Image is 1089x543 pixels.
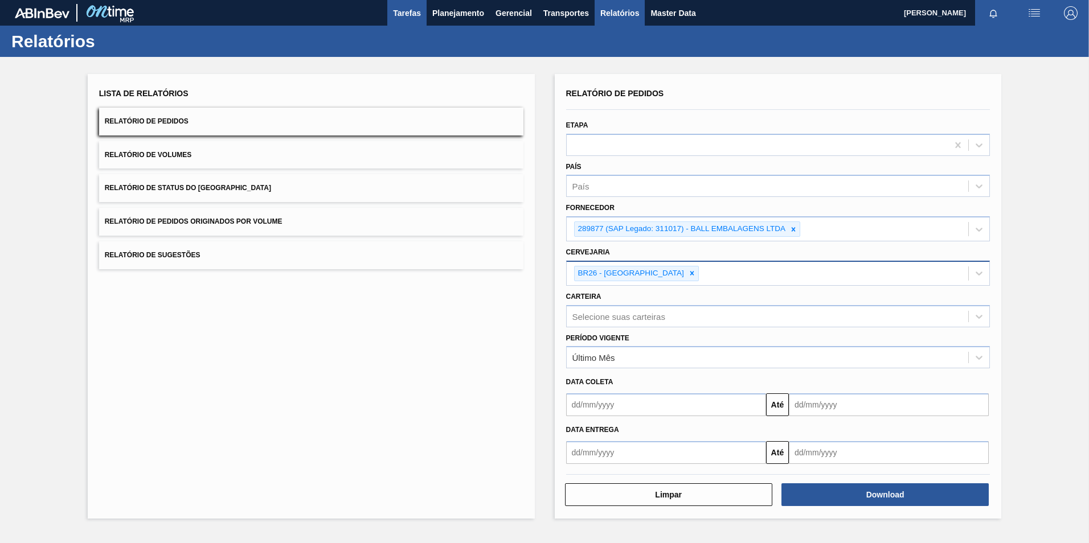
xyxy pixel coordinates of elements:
button: Até [766,441,789,464]
span: Tarefas [393,6,421,20]
span: Relatórios [600,6,639,20]
span: Relatório de Pedidos [566,89,664,98]
div: Último Mês [572,353,615,363]
label: Período Vigente [566,334,629,342]
span: Data coleta [566,378,613,386]
label: Etapa [566,121,588,129]
input: dd/mm/yyyy [789,393,989,416]
span: Gerencial [496,6,532,20]
input: dd/mm/yyyy [566,393,766,416]
label: País [566,163,582,171]
span: Planejamento [432,6,484,20]
img: Logout [1064,6,1078,20]
span: Relatório de Sugestões [105,251,200,259]
img: userActions [1027,6,1041,20]
label: Fornecedor [566,204,615,212]
span: Transportes [543,6,589,20]
span: Relatório de Volumes [105,151,191,159]
button: Relatório de Volumes [99,141,523,169]
button: Download [781,483,989,506]
h1: Relatórios [11,35,214,48]
label: Carteira [566,293,601,301]
span: Master Data [650,6,695,20]
button: Relatório de Sugestões [99,241,523,269]
button: Notificações [975,5,1012,21]
span: Relatório de Pedidos Originados por Volume [105,217,283,225]
label: Cervejaria [566,248,610,256]
img: TNhmsLtSVTkK8tSr43FrP2fwEKptu5GPRR3wAAAABJRU5ErkJggg== [15,8,69,18]
span: Lista de Relatórios [99,89,189,98]
div: BR26 - [GEOGRAPHIC_DATA] [575,266,686,281]
div: 289877 (SAP Legado: 311017) - BALL EMBALAGENS LTDA [575,222,787,236]
button: Relatório de Status do [GEOGRAPHIC_DATA] [99,174,523,202]
span: Data Entrega [566,426,619,434]
div: Selecione suas carteiras [572,311,665,321]
span: Relatório de Status do [GEOGRAPHIC_DATA] [105,184,271,192]
div: País [572,182,589,191]
button: Limpar [565,483,772,506]
input: dd/mm/yyyy [566,441,766,464]
span: Relatório de Pedidos [105,117,189,125]
input: dd/mm/yyyy [789,441,989,464]
button: Até [766,393,789,416]
button: Relatório de Pedidos [99,108,523,135]
button: Relatório de Pedidos Originados por Volume [99,208,523,236]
